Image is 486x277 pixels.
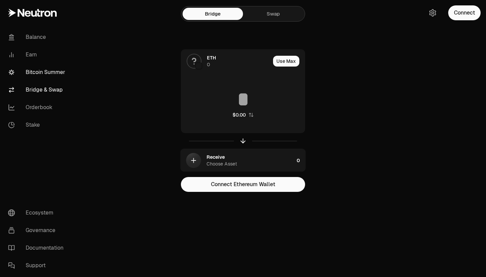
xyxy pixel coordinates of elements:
[233,111,246,118] div: $0.00
[181,177,305,192] button: Connect Ethereum Wallet
[3,116,73,134] a: Stake
[3,239,73,257] a: Documentation
[233,111,254,118] button: $0.00
[3,257,73,274] a: Support
[3,46,73,64] a: Earn
[3,28,73,46] a: Balance
[3,64,73,81] a: Bitcoin Summer
[181,149,305,172] button: ReceiveChoose Asset0
[181,149,294,172] div: ReceiveChoose Asset
[207,54,216,61] span: ETH
[3,99,73,116] a: Orderbook
[243,8,303,20] a: Swap
[207,61,210,68] div: 0
[448,5,481,20] button: Connect
[3,81,73,99] a: Bridge & Swap
[183,8,243,20] a: Bridge
[297,149,305,172] div: 0
[3,204,73,222] a: Ecosystem
[3,222,73,239] a: Governance
[181,50,270,73] div: ETH LogoEthereum LogoEthereum LogoETH0
[207,154,225,160] div: Receive
[207,160,237,167] div: Choose Asset
[273,56,299,67] button: Use Max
